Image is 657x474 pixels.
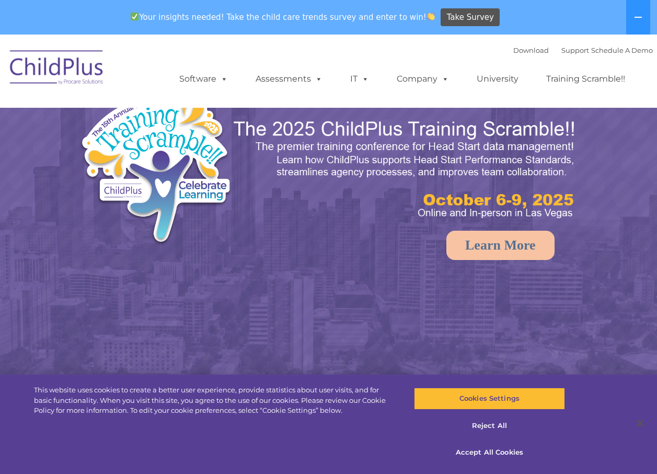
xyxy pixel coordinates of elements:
[513,46,549,54] a: Download
[536,69,636,89] a: Training Scramble!!
[386,69,459,89] a: Company
[414,415,565,437] button: Reject All
[441,8,500,27] a: Take Survey
[513,46,653,54] font: |
[169,69,238,89] a: Software
[446,231,555,260] a: Learn More
[126,7,440,27] span: Your insights needed! Take the child care trends survey and enter to win!
[561,46,589,54] a: Support
[5,43,109,95] img: ChildPlus by Procare Solutions
[34,385,394,416] div: This website uses cookies to create a better user experience, provide statistics about user visit...
[591,46,653,54] a: Schedule A Demo
[466,69,529,89] a: University
[629,412,652,435] button: Close
[131,13,139,20] img: ✅
[414,442,565,464] button: Accept All Cookies
[447,8,494,27] span: Take Survey
[427,13,435,20] img: 👏
[245,69,333,89] a: Assessments
[340,69,379,89] a: IT
[414,388,565,410] button: Cookies Settings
